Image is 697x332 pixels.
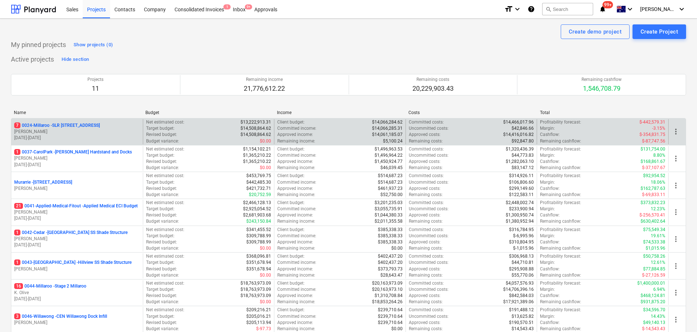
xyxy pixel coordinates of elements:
p: $1,015.96 [646,245,665,251]
p: $1,044,380.33 [375,212,403,218]
p: Active projects [11,55,54,64]
p: Projects [87,77,103,83]
p: Approved costs : [409,159,440,165]
p: Remaining cashflow : [540,192,581,198]
p: Remaining costs [412,77,454,83]
p: Remaining costs : [409,245,443,251]
p: $122,583.11 [509,192,534,198]
p: $1,400,000.01 [637,280,665,286]
button: Show projects (0) [72,39,115,51]
p: $18,763,973.09 [240,293,271,299]
div: 10037-CarolPark -[PERSON_NAME] Hardstand and Docks[PERSON_NAME][DATE]-[DATE] [14,149,140,168]
p: $385,338.33 [378,239,403,245]
p: Approved income : [277,212,313,218]
span: 21 [14,203,23,209]
span: 1 [14,230,20,235]
p: $316,784.95 [509,227,534,233]
p: $402,437.20 [378,253,403,259]
p: Margin : [540,179,555,185]
div: 10043-[GEOGRAPHIC_DATA] -Hillview SS Shade Structure[PERSON_NAME] [14,259,140,272]
p: 0046-Willawong - CEN Willawong Dock Infill [14,313,107,320]
div: Costs [408,110,534,115]
p: $351,678.94 [246,259,271,266]
p: $20,752.59 [249,192,271,198]
p: Cashflow : [540,185,560,192]
p: Margin : [540,125,555,132]
p: Net estimated cost : [146,280,184,286]
p: $368,096.81 [246,253,271,259]
p: Revised budget : [146,132,177,138]
p: Approved income : [277,266,313,272]
p: $461,937.23 [378,185,403,192]
p: Committed costs : [409,173,444,179]
p: Cashflow : [540,212,560,218]
p: $2,681,903.68 [243,212,271,218]
p: Uncommitted costs : [409,125,449,132]
p: 20,229,903.43 [412,84,454,93]
p: Margin : [540,286,555,293]
p: Target budget : [146,179,175,185]
p: 11 [87,84,103,93]
p: Margin : [540,233,555,239]
p: $514,687.23 [378,179,403,185]
p: $55,770.06 [512,272,534,278]
p: Budget variance : [146,272,179,278]
p: 21,776,612.22 [244,84,285,93]
p: Margin : [540,206,555,212]
p: $-69,833.11 [642,192,665,198]
div: Show projects (0) [74,41,113,49]
p: $442,485.30 [246,179,271,185]
p: $77,884.85 [643,266,665,272]
p: $0.00 [260,272,271,278]
span: 1 [14,149,20,155]
i: notifications [599,5,606,13]
p: Revised budget : [146,293,177,299]
span: [PERSON_NAME] [640,6,677,12]
p: [DATE] - [DATE] [14,135,140,141]
p: Margin : [540,152,555,159]
p: Committed income : [277,152,316,159]
p: Revised budget : [146,159,177,165]
p: $0.00 [260,245,271,251]
p: Approved income : [277,239,313,245]
p: Committed costs : [409,253,444,259]
p: $1,300,950.74 [506,212,534,218]
p: Approved costs : [409,293,440,299]
p: 0044-Millaroo - Stage 2 Millaroo [14,283,86,289]
span: more_vert [671,315,680,324]
p: Client budget : [277,146,305,152]
div: Murarrie -[STREET_ADDRESS][PERSON_NAME] [14,179,140,192]
p: $-1,015.96 [513,245,534,251]
div: Name [14,110,140,115]
p: $20,163,973.09 [372,280,403,286]
div: 70024-Millaroo -SLR [STREET_ADDRESS][PERSON_NAME][DATE]-[DATE] [14,122,140,141]
p: My pinned projects [11,40,66,49]
p: Remaining income [244,77,285,83]
div: Budget [145,110,271,115]
p: Client budget : [277,280,305,286]
div: 160044-Millaroo -Stage 2 MillarooK. Olive[DATE]-[DATE] [14,283,140,302]
span: more_vert [671,288,680,297]
p: Uncommitted costs : [409,179,449,185]
p: Approved income : [277,132,313,138]
p: Remaining costs : [409,138,443,144]
p: 8.80% [653,152,665,159]
span: search [545,6,551,12]
div: Create demo project [569,27,622,36]
p: $373,832.23 [641,200,665,206]
p: Uncommitted costs : [409,206,449,212]
p: Profitability forecast : [540,253,581,259]
p: $28,643.47 [380,272,403,278]
p: $18,763,973.09 [240,280,271,286]
p: Client budget : [277,227,305,233]
div: 10042-Cedar -[GEOGRAPHIC_DATA] SS Shade Structure[PERSON_NAME][DATE]-[DATE] [14,230,140,248]
p: Uncommitted costs : [409,286,449,293]
p: Remaining income : [277,192,315,198]
p: $52,750.00 [380,192,403,198]
span: 3 [14,313,20,319]
p: Remaining income : [277,272,315,278]
i: format_size [504,5,513,13]
p: Net estimated cost : [146,173,184,179]
p: Uncommitted costs : [409,152,449,159]
span: 9+ [245,4,252,9]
